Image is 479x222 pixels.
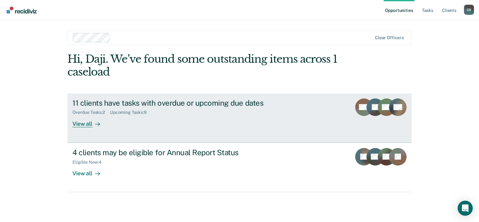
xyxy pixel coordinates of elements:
[458,201,473,216] div: Open Intercom Messenger
[72,148,292,157] div: 4 clients may be eligible for Annual Report Status
[464,5,474,15] button: Profile dropdown button
[72,160,107,165] div: Eligible Now : 4
[110,110,152,115] div: Upcoming Tasks : 9
[67,143,412,192] a: 4 clients may be eligible for Annual Report StatusEligible Now:4View all
[72,98,292,108] div: 11 clients have tasks with overdue or upcoming due dates
[72,115,108,127] div: View all
[72,165,108,177] div: View all
[67,93,412,143] a: 11 clients have tasks with overdue or upcoming due datesOverdue Tasks:2Upcoming Tasks:9View all
[72,110,110,115] div: Overdue Tasks : 2
[67,53,343,78] div: Hi, Daji. We’ve found some outstanding items across 1 caseload
[7,7,37,13] img: Recidiviz
[464,5,474,15] div: D B
[375,35,404,40] div: Clear officers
